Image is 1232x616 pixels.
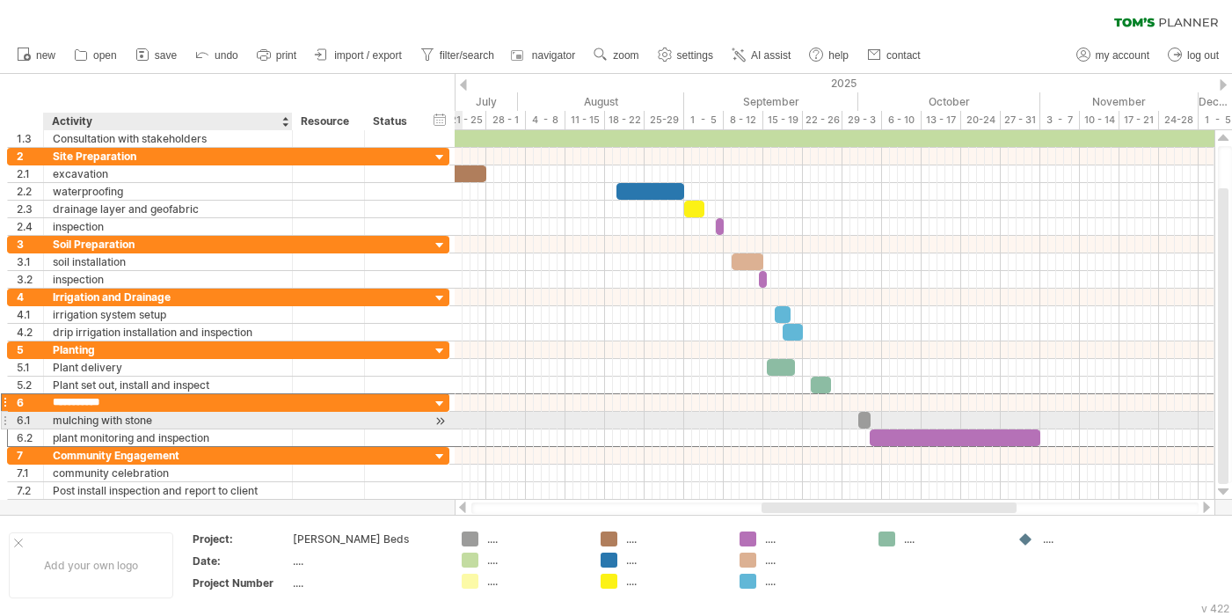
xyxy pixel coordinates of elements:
[36,49,55,62] span: new
[727,44,796,67] a: AI assist
[53,183,283,200] div: waterproofing
[53,271,283,288] div: inspection
[684,111,724,129] div: 1 - 5
[645,111,684,129] div: 25-29
[1119,111,1159,129] div: 17 - 21
[886,49,921,62] span: contact
[53,482,283,499] div: Post install inspection and report to client
[1001,111,1040,129] div: 27 - 31
[487,553,583,568] div: ....
[17,377,43,393] div: 5.2
[526,111,565,129] div: 4 - 8
[17,201,43,217] div: 2.3
[1187,49,1219,62] span: log out
[1043,532,1139,546] div: ....
[626,574,722,589] div: ....
[17,130,43,147] div: 1.3
[53,412,283,429] div: mulching with stone
[763,111,803,129] div: 15 - 19
[882,111,922,129] div: 6 - 10
[17,341,43,358] div: 5
[432,412,448,430] div: scroll to activity
[53,218,283,235] div: inspection
[53,306,283,323] div: irrigation system setup
[252,44,302,67] a: print
[9,532,173,598] div: Add your own logo
[17,218,43,235] div: 2.4
[17,236,43,253] div: 3
[293,554,441,568] div: ....
[293,532,441,546] div: [PERSON_NAME] Beds
[17,482,43,499] div: 7.2
[310,44,407,67] a: import / export
[447,111,486,129] div: 21 - 25
[53,447,283,464] div: Community Engagement
[1040,111,1080,129] div: 3 - 7
[17,465,43,481] div: 7.1
[17,183,43,200] div: 2.2
[1080,111,1119,129] div: 10 - 14
[17,253,43,270] div: 3.1
[803,111,842,129] div: 22 - 26
[626,532,722,546] div: ....
[17,271,43,288] div: 3.2
[486,111,526,129] div: 28 - 1
[487,574,583,589] div: ....
[626,553,722,568] div: ....
[276,49,296,62] span: print
[52,113,282,130] div: Activity
[53,377,283,393] div: Plant set out, install and inspect
[17,359,43,376] div: 5.1
[805,44,854,67] a: help
[155,49,177,62] span: save
[193,532,289,546] div: Project:
[53,165,283,182] div: excavation
[373,113,412,130] div: Status
[565,111,605,129] div: 11 - 15
[922,111,961,129] div: 13 - 17
[961,111,1001,129] div: 20-24
[1040,92,1199,111] div: November 2025
[17,324,43,341] div: 4.2
[53,236,283,253] div: Soil Preparation
[765,574,861,589] div: ....
[487,532,583,546] div: ....
[53,341,283,358] div: Planting
[93,49,117,62] span: open
[17,447,43,464] div: 7
[904,532,1000,546] div: ....
[17,412,43,429] div: 6.1
[765,532,861,546] div: ....
[518,92,684,111] div: August 2025
[215,49,238,62] span: undo
[613,49,638,62] span: zoom
[724,111,763,129] div: 8 - 12
[589,44,644,67] a: zoom
[508,44,580,67] a: navigator
[12,44,61,67] a: new
[858,92,1040,111] div: October 2025
[532,49,575,62] span: navigator
[751,49,791,62] span: AI assist
[53,465,283,481] div: community celebration
[193,554,289,568] div: Date:
[131,44,182,67] a: save
[765,553,861,568] div: ....
[301,113,354,130] div: Resource
[1096,49,1149,62] span: my account
[1159,111,1199,129] div: 24-28
[653,44,718,67] a: settings
[677,49,713,62] span: settings
[828,49,849,62] span: help
[193,576,289,590] div: Project Number
[17,289,43,305] div: 4
[17,148,43,165] div: 2
[605,111,645,129] div: 18 - 22
[53,429,283,446] div: plant monitoring and inspection
[440,49,494,62] span: filter/search
[53,148,283,165] div: Site Preparation
[53,359,283,376] div: Plant delivery
[17,429,43,446] div: 6.2
[53,130,283,147] div: Consultation with stakeholders
[53,289,283,305] div: Irrigation and Drainage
